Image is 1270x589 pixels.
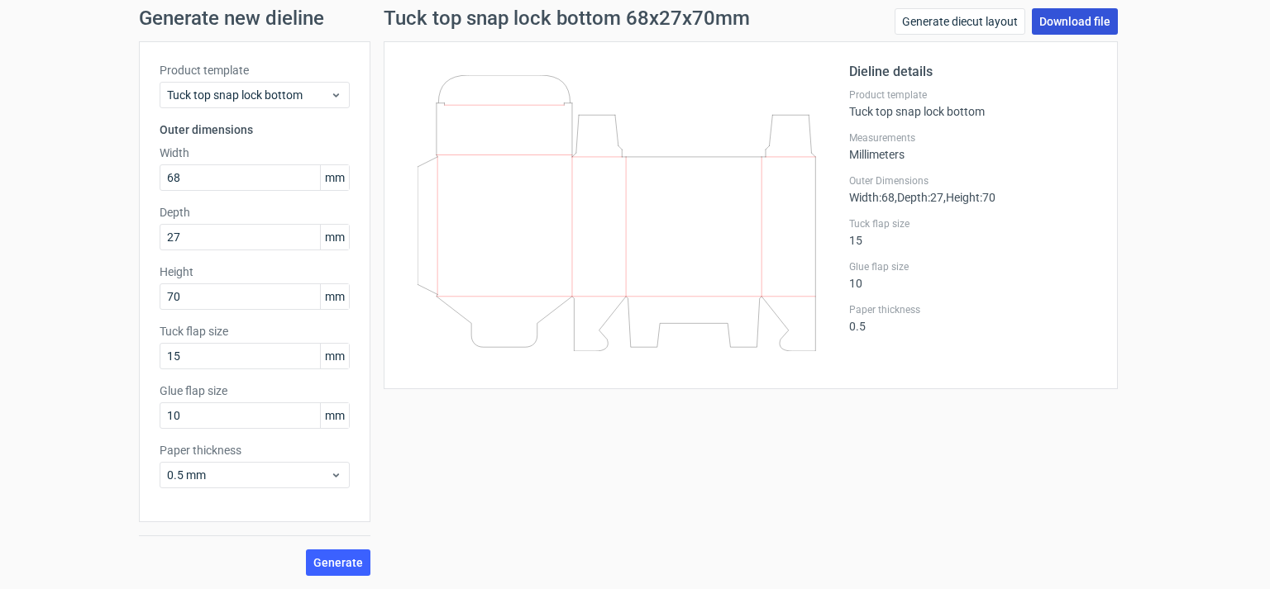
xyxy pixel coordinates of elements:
[160,145,350,161] label: Width
[313,557,363,568] span: Generate
[849,303,1097,333] div: 0.5
[320,165,349,190] span: mm
[160,264,350,280] label: Height
[160,62,350,78] label: Product template
[849,131,1097,161] div: Millimeters
[849,191,895,204] span: Width : 68
[160,204,350,221] label: Depth
[849,217,1097,230] label: Tuck flap size
[849,174,1097,188] label: Outer Dimensions
[895,191,943,204] span: , Depth : 27
[160,121,350,138] h3: Outer dimensions
[849,131,1097,145] label: Measurements
[167,87,330,103] span: Tuck top snap lock bottom
[849,217,1097,247] div: 15
[320,284,349,309] span: mm
[320,344,349,368] span: mm
[306,549,370,576] button: Generate
[849,88,1097,118] div: Tuck top snap lock bottom
[849,88,1097,102] label: Product template
[139,8,1131,28] h1: Generate new dieline
[384,8,750,28] h1: Tuck top snap lock bottom 68x27x70mm
[160,323,350,340] label: Tuck flap size
[895,8,1025,35] a: Generate diecut layout
[160,382,350,399] label: Glue flap size
[849,303,1097,316] label: Paper thickness
[167,467,330,483] span: 0.5 mm
[849,260,1097,273] label: Glue flap size
[849,62,1097,82] h2: Dieline details
[320,403,349,428] span: mm
[1032,8,1118,35] a: Download file
[849,260,1097,290] div: 10
[320,225,349,249] span: mm
[943,191,995,204] span: , Height : 70
[160,442,350,458] label: Paper thickness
